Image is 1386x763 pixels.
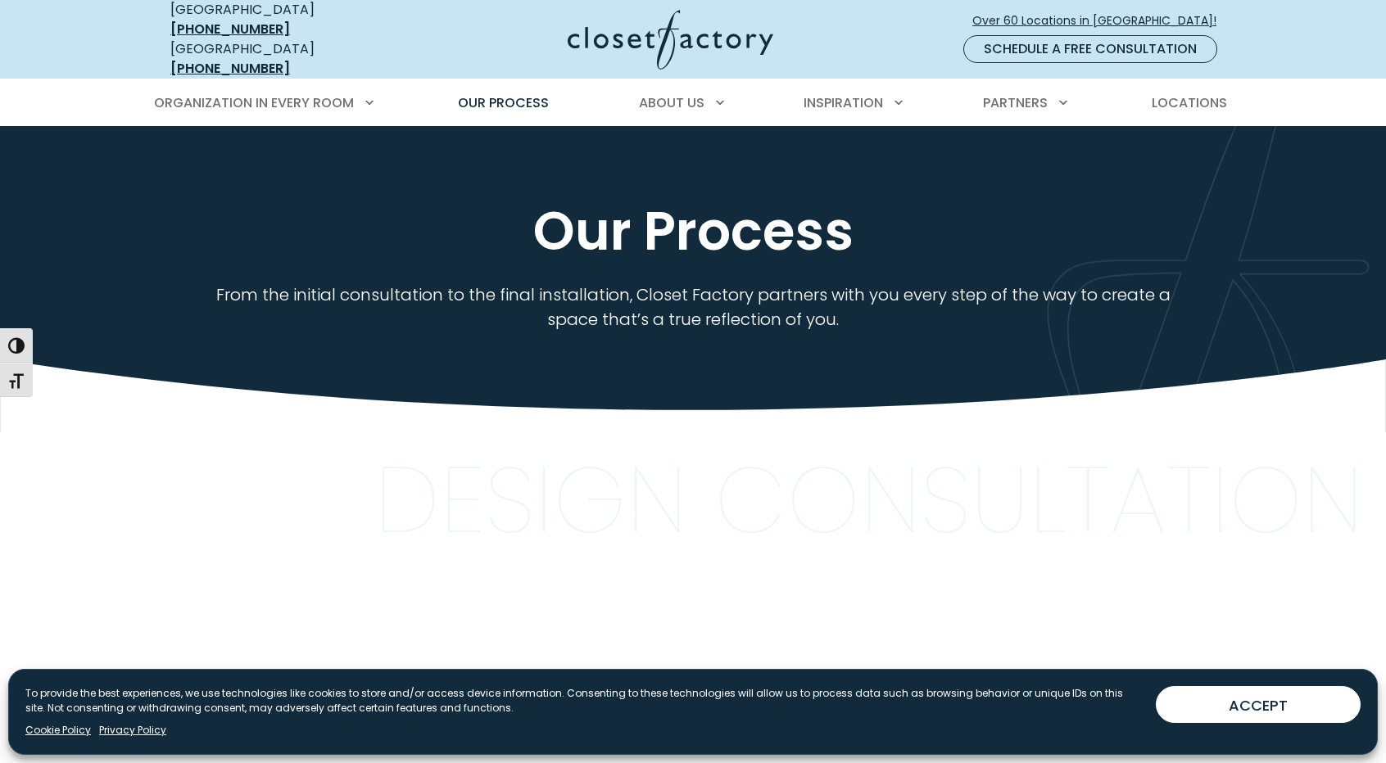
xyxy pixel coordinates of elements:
[170,20,290,38] a: [PHONE_NUMBER]
[972,12,1230,29] span: Over 60 Locations in [GEOGRAPHIC_DATA]!
[143,80,1243,126] nav: Primary Menu
[963,35,1217,63] a: Schedule a Free Consultation
[983,93,1048,112] span: Partners
[374,465,1363,535] p: Design Consultation
[804,93,883,112] span: Inspiration
[99,723,166,738] a: Privacy Policy
[972,7,1230,35] a: Over 60 Locations in [GEOGRAPHIC_DATA]!
[167,201,1219,263] h1: Our Process
[639,93,704,112] span: About Us
[154,93,354,112] span: Organization in Every Room
[568,10,773,70] img: Closet Factory Logo
[25,686,1143,716] p: To provide the best experiences, we use technologies like cookies to store and/or access device i...
[170,39,408,79] div: [GEOGRAPHIC_DATA]
[212,282,1175,332] p: From the initial consultation to the final installation, Closet Factory partners with you every s...
[458,93,549,112] span: Our Process
[170,59,290,78] a: [PHONE_NUMBER]
[1152,93,1227,112] span: Locations
[1156,686,1361,723] button: ACCEPT
[25,723,91,738] a: Cookie Policy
